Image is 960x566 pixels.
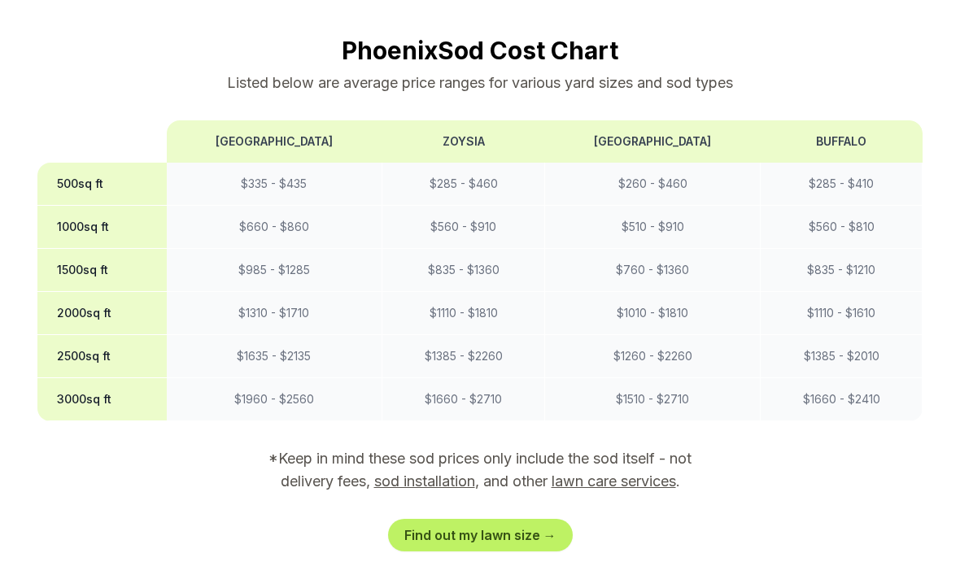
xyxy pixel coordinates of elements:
[37,293,167,336] th: 2000 sq ft
[382,250,545,293] td: $ 835 - $ 1360
[167,293,382,336] td: $ 1310 - $ 1710
[388,520,573,552] a: Find out my lawn size →
[382,379,545,422] td: $ 1660 - $ 2710
[382,207,545,250] td: $ 560 - $ 910
[167,379,382,422] td: $ 1960 - $ 2560
[552,473,676,490] a: lawn care services
[545,163,761,207] td: $ 260 - $ 460
[545,336,761,379] td: $ 1260 - $ 2260
[167,163,382,207] td: $ 335 - $ 435
[374,473,475,490] a: sod installation
[37,250,167,293] th: 1500 sq ft
[37,163,167,207] th: 500 sq ft
[545,379,761,422] td: $ 1510 - $ 2710
[37,336,167,379] th: 2500 sq ft
[761,163,923,207] td: $ 285 - $ 410
[761,207,923,250] td: $ 560 - $ 810
[545,207,761,250] td: $ 510 - $ 910
[37,37,923,66] h2: Phoenix Sod Cost Chart
[167,250,382,293] td: $ 985 - $ 1285
[545,250,761,293] td: $ 760 - $ 1360
[382,121,545,163] th: Zoysia
[37,379,167,422] th: 3000 sq ft
[37,207,167,250] th: 1000 sq ft
[761,293,923,336] td: $ 1110 - $ 1610
[761,121,923,163] th: Buffalo
[545,293,761,336] td: $ 1010 - $ 1810
[167,207,382,250] td: $ 660 - $ 860
[246,448,714,494] p: *Keep in mind these sod prices only include the sod itself - not delivery fees, , and other .
[167,336,382,379] td: $ 1635 - $ 2135
[545,121,761,163] th: [GEOGRAPHIC_DATA]
[167,121,382,163] th: [GEOGRAPHIC_DATA]
[382,163,545,207] td: $ 285 - $ 460
[382,293,545,336] td: $ 1110 - $ 1810
[761,379,923,422] td: $ 1660 - $ 2410
[37,72,923,95] p: Listed below are average price ranges for various yard sizes and sod types
[382,336,545,379] td: $ 1385 - $ 2260
[761,250,923,293] td: $ 835 - $ 1210
[761,336,923,379] td: $ 1385 - $ 2010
